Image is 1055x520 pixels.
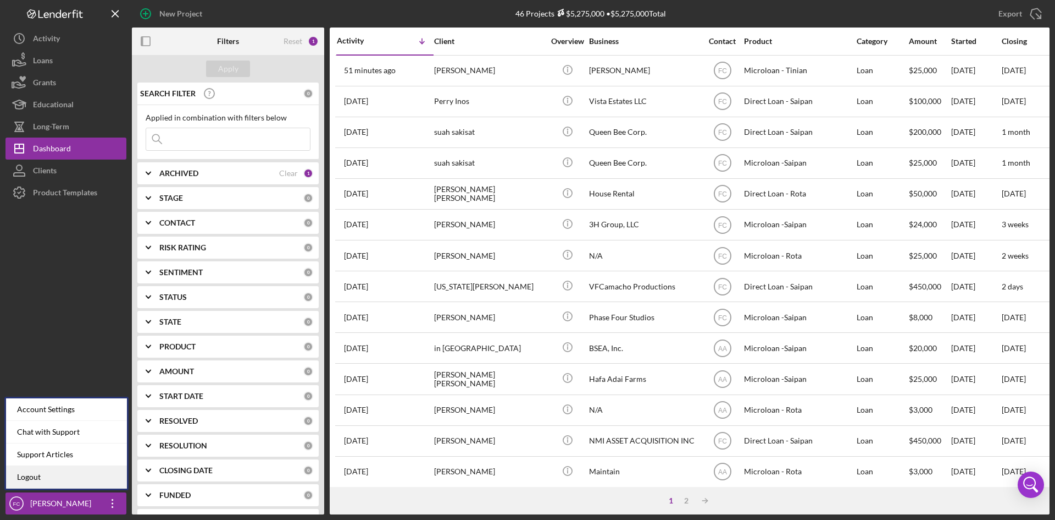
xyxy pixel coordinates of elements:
[857,241,908,270] div: Loan
[279,169,298,178] div: Clear
[589,426,699,456] div: NMI ASSET ACQUISITION INC
[951,56,1001,85] div: [DATE]
[6,421,127,444] div: Chat with Support
[5,116,126,138] button: Long-Term
[146,113,310,122] div: Applied in combination with filters below
[434,272,544,301] div: [US_STATE][PERSON_NAME]
[1018,472,1044,498] div: Open Intercom Messenger
[589,457,699,486] div: Maintain
[857,457,908,486] div: Loan
[303,317,313,327] div: 0
[857,426,908,456] div: Loan
[1002,220,1029,229] time: 3 weeks
[344,128,368,136] time: 2025-09-24 04:02
[718,344,726,352] text: AA
[1002,313,1026,322] time: [DATE]
[6,398,127,421] div: Account Settings
[337,36,385,45] div: Activity
[1002,96,1026,106] time: [DATE]
[434,56,544,85] div: [PERSON_NAME]
[303,342,313,352] div: 0
[909,189,937,198] span: $50,000
[909,127,941,136] span: $200,000
[744,56,854,85] div: Microloan - Tinian
[159,243,206,252] b: RISK RATING
[159,491,191,500] b: FUNDED
[303,441,313,451] div: 0
[951,333,1001,363] div: [DATE]
[1002,374,1026,384] time: [DATE]
[718,437,727,445] text: FC
[159,342,196,351] b: PRODUCT
[132,3,213,25] button: New Project
[744,396,854,425] div: Microloan - Rota
[718,376,726,384] text: AA
[5,160,126,182] button: Clients
[951,457,1001,486] div: [DATE]
[744,210,854,239] div: Microloan -Saipan
[308,36,319,47] div: 1
[951,37,1001,46] div: Started
[909,343,937,353] span: $20,000
[554,9,604,18] div: $5,275,000
[5,94,126,116] button: Educational
[679,496,694,505] div: 2
[951,303,1001,332] div: [DATE]
[1002,158,1030,167] time: 1 month
[951,149,1001,178] div: [DATE]
[33,72,56,96] div: Grants
[589,118,699,147] div: Queen Bee Corp.
[857,210,908,239] div: Loan
[303,168,313,178] div: 1
[663,496,679,505] div: 1
[857,396,908,425] div: Loan
[857,303,908,332] div: Loan
[998,3,1022,25] div: Export
[744,364,854,393] div: Microloan -Saipan
[909,374,937,384] span: $25,000
[434,457,544,486] div: [PERSON_NAME]
[909,436,941,445] span: $450,000
[547,37,588,46] div: Overview
[857,149,908,178] div: Loan
[718,221,727,229] text: FC
[589,56,699,85] div: [PERSON_NAME]
[159,318,181,326] b: STATE
[344,97,368,106] time: 2025-09-28 23:34
[217,37,239,46] b: Filters
[434,426,544,456] div: [PERSON_NAME]
[909,405,932,414] span: $3,000
[206,61,250,77] button: Apply
[909,251,937,260] span: $25,000
[909,37,950,46] div: Amount
[303,218,313,228] div: 0
[987,3,1050,25] button: Export
[33,28,60,52] div: Activity
[744,426,854,456] div: Direct Loan - Saipan
[5,182,126,204] button: Product Templates
[951,179,1001,209] div: [DATE]
[303,243,313,253] div: 0
[744,179,854,209] div: Direct Loan - Rota
[344,158,368,167] time: 2025-09-24 03:06
[951,364,1001,393] div: [DATE]
[857,37,908,46] div: Category
[1002,65,1026,75] time: [DATE]
[303,89,313,98] div: 0
[1002,127,1030,136] time: 1 month
[718,283,727,291] text: FC
[434,87,544,116] div: Perry Inos
[344,220,368,229] time: 2025-09-17 05:43
[303,267,313,277] div: 0
[5,72,126,94] button: Grants
[1002,189,1026,198] time: [DATE]
[33,50,53,74] div: Loans
[951,396,1001,425] div: [DATE]
[857,272,908,301] div: Loan
[718,67,727,75] text: FC
[1002,405,1026,414] time: [DATE]
[744,333,854,363] div: Microloan -Saipan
